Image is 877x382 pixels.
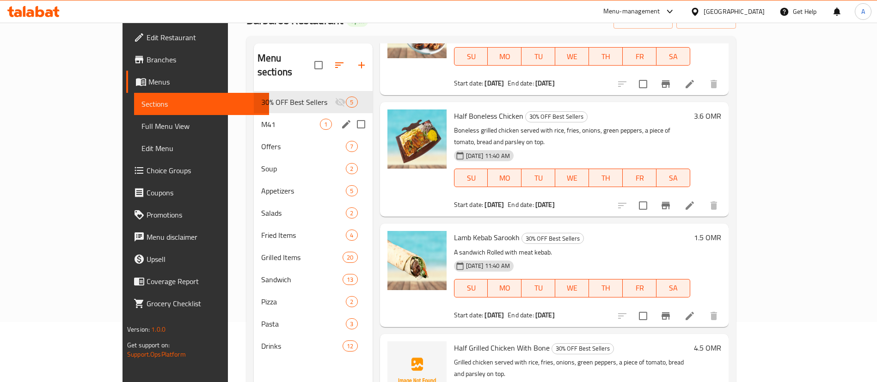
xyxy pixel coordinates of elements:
[694,109,721,122] h6: 3.6 OMR
[346,98,357,107] span: 5
[508,199,534,211] span: End date:
[261,252,343,263] div: Grilled Items
[343,253,357,262] span: 20
[589,169,623,187] button: TH
[346,97,357,108] div: items
[346,297,357,306] span: 2
[593,50,619,63] span: TH
[346,207,357,218] div: items
[148,76,262,87] span: Menus
[660,281,687,295] span: SA
[589,47,623,66] button: TH
[521,47,555,66] button: TU
[454,47,488,66] button: SU
[491,171,518,185] span: MO
[254,313,373,335] div: Pasta3
[261,141,346,152] span: Offers
[454,309,484,321] span: Start date:
[343,342,357,351] span: 12
[488,47,521,66] button: MO
[126,270,269,292] a: Coverage Report
[387,109,447,169] img: Half Boneless Chicken
[346,141,357,152] div: items
[147,209,262,220] span: Promotions
[535,77,555,89] b: [DATE]
[660,50,687,63] span: SA
[525,171,552,185] span: TU
[254,268,373,291] div: Sandwich13
[454,125,690,148] p: Boneless grilled chicken served with rice, fries, onions, green peppers, a piece of tomato, bread...
[660,171,687,185] span: SA
[454,169,488,187] button: SU
[655,73,677,95] button: Branch-specific-item
[704,6,765,17] div: [GEOGRAPHIC_DATA]
[141,121,262,132] span: Full Menu View
[261,296,346,307] span: Pizza
[626,171,653,185] span: FR
[126,26,269,49] a: Edit Restaurant
[555,47,589,66] button: WE
[350,54,373,76] button: Add section
[147,254,262,265] span: Upsell
[526,111,587,122] span: 30% OFF Best Sellers
[555,279,589,297] button: WE
[346,163,357,174] div: items
[261,185,346,196] span: Appetizers
[261,163,346,174] span: Soup
[126,292,269,315] a: Grocery Checklist
[343,274,357,285] div: items
[261,207,346,218] div: Salads
[343,252,357,263] div: items
[454,199,484,211] span: Start date:
[127,348,186,360] a: Support.OpsPlatform
[462,261,514,270] span: [DATE] 11:40 AM
[484,199,504,211] b: [DATE]
[261,230,346,241] span: Fried Items
[684,200,695,211] a: Edit menu item
[261,119,320,130] span: M41
[623,169,656,187] button: FR
[462,152,514,160] span: [DATE] 11:40 AM
[346,318,357,329] div: items
[458,171,484,185] span: SU
[261,340,343,352] div: Drinks
[454,109,523,123] span: Half Boneless Chicken
[261,97,335,108] div: 30% OFF Best Sellers
[655,194,677,217] button: Branch-specific-item
[458,281,484,295] span: SU
[147,298,262,309] span: Grocery Checklist
[694,341,721,354] h6: 4.5 OMR
[254,180,373,202] div: Appetizers5
[147,54,262,65] span: Branches
[147,187,262,198] span: Coupons
[254,246,373,268] div: Grilled Items20
[488,279,521,297] button: MO
[320,119,331,130] div: items
[126,71,269,93] a: Menus
[346,231,357,240] span: 4
[147,231,262,243] span: Menu disclaimer
[525,50,552,63] span: TU
[626,281,653,295] span: FR
[555,169,589,187] button: WE
[147,165,262,176] span: Choice Groups
[261,274,343,285] span: Sandwich
[484,77,504,89] b: [DATE]
[656,47,690,66] button: SA
[603,6,660,17] div: Menu-management
[126,159,269,182] a: Choice Groups
[134,93,269,115] a: Sections
[535,199,555,211] b: [DATE]
[126,204,269,226] a: Promotions
[703,305,725,327] button: delete
[684,14,729,26] span: export
[346,142,357,151] span: 7
[126,226,269,248] a: Menu disclaimer
[454,357,690,380] p: Grilled chicken served with rice, fries, onions, green peppers, a piece of tomato, bread and pars...
[454,247,690,258] p: A sandwich Rolled with meat kebab.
